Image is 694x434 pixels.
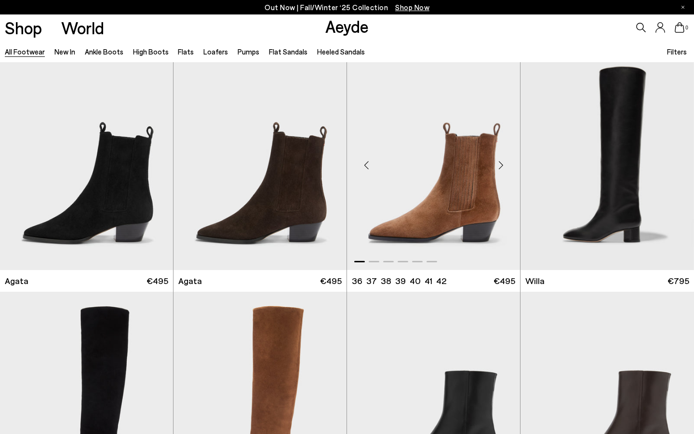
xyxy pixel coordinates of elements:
span: €495 [147,275,168,287]
span: Filters [667,47,687,56]
div: 1 / 6 [347,53,520,270]
span: Willa [525,275,545,287]
span: Navigate to /collections/new-in [395,3,429,12]
div: Previous slide [352,150,381,179]
a: Next slide Previous slide [520,53,694,270]
a: Aeyde [325,16,369,36]
a: All Footwear [5,47,45,56]
a: 0 [675,22,684,33]
img: Willa Leather Over-Knee Boots [520,53,694,270]
a: New In [54,47,75,56]
span: €495 [320,275,342,287]
span: 0 [684,25,689,30]
a: High Boots [133,47,169,56]
a: Loafers [203,47,228,56]
a: Pumps [238,47,259,56]
span: €795 [667,275,689,287]
a: Agata €495 [173,270,347,292]
li: 42 [436,275,446,287]
span: €495 [494,275,515,287]
a: Flat Sandals [269,47,307,56]
p: Out Now | Fall/Winter ‘25 Collection [265,1,429,14]
li: 38 [381,275,391,287]
span: Agata [178,275,202,287]
li: 41 [425,275,432,287]
span: Agata [5,275,28,287]
li: 37 [366,275,377,287]
a: Ankle Boots [85,47,123,56]
img: Agata Suede Ankle Boots [347,53,520,270]
a: 36 37 38 39 40 41 42 €495 [347,270,520,292]
a: Next slide Previous slide [347,53,520,270]
li: 40 [410,275,421,287]
div: 1 / 6 [520,53,694,270]
a: Willa €795 [520,270,694,292]
ul: variant [352,275,443,287]
a: World [61,19,104,36]
a: Shop [5,19,42,36]
a: Flats [178,47,194,56]
a: Heeled Sandals [317,47,365,56]
li: 39 [395,275,406,287]
div: Next slide [486,150,515,179]
li: 36 [352,275,362,287]
img: Agata Suede Ankle Boots [173,53,347,270]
